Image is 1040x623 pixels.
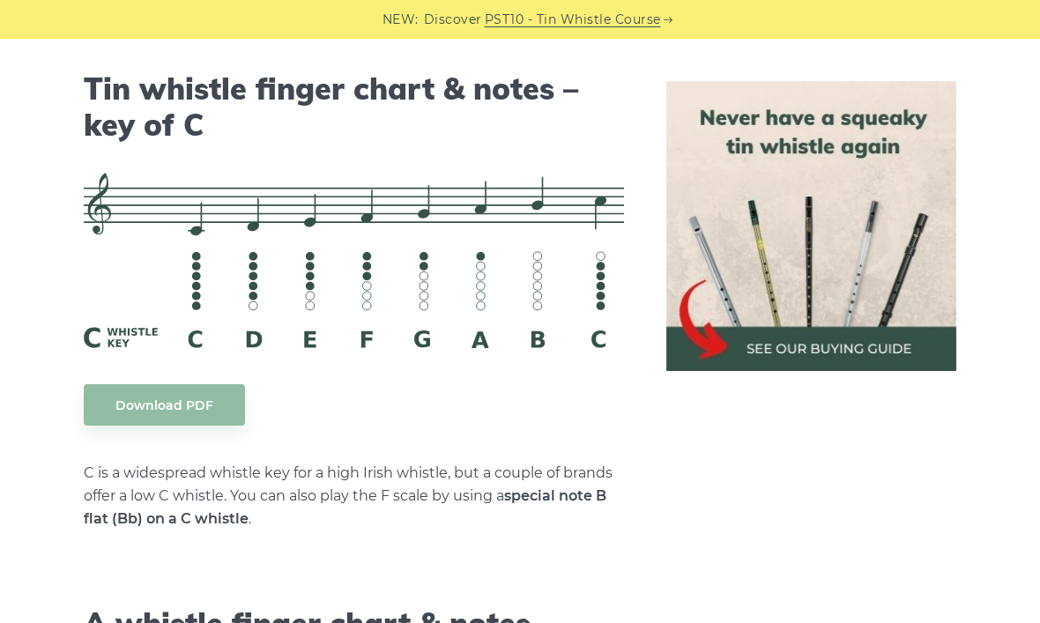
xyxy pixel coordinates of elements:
[84,487,606,527] strong: special note B flat (Bb) on a C whistle
[666,81,956,371] img: tin whistle buying guide
[84,462,623,530] p: C is a widespread whistle key for a high Irish whistle, but a couple of brands offer a low C whis...
[383,10,419,30] span: NEW:
[485,10,661,30] a: PST10 - Tin Whistle Course
[84,173,623,348] img: C Whistle Fingering Chart And Notes
[84,71,623,144] h2: Tin whistle finger chart & notes – key of C
[424,10,482,30] span: Discover
[84,384,245,426] a: Download PDF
